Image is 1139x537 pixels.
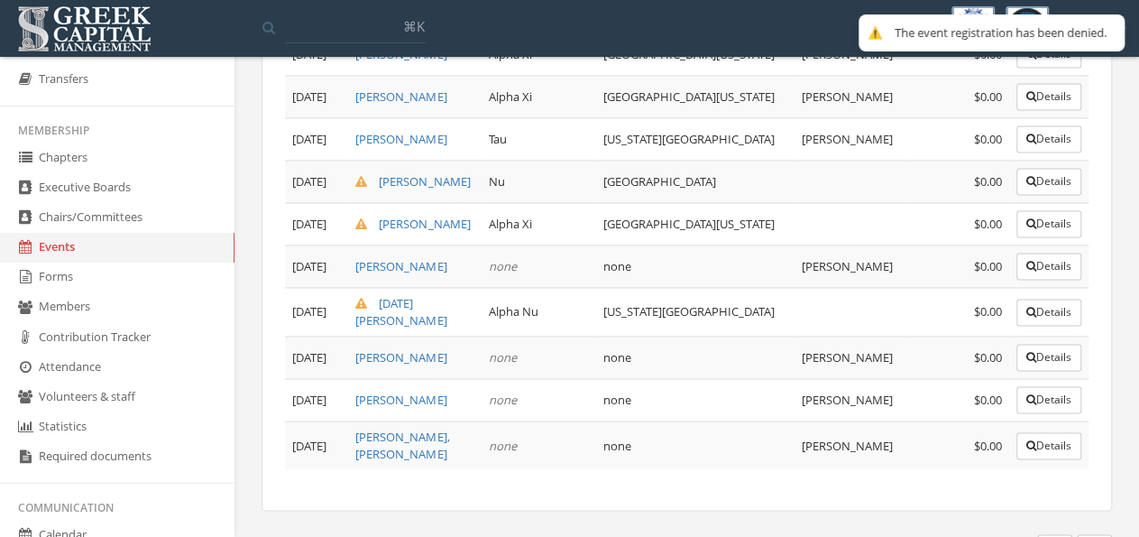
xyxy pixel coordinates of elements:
span: $0.00 [974,46,1002,62]
td: none [595,421,795,470]
td: none [595,337,795,379]
a: [PERSON_NAME] [355,88,446,105]
span: $0.00 [974,131,1002,147]
td: Nu [482,161,596,203]
button: Details [1016,344,1081,371]
td: Alpha Xi [482,203,596,245]
button: Details [1016,83,1081,110]
td: none [595,245,795,288]
td: [DATE] [285,337,348,379]
a: [PERSON_NAME] [355,131,446,147]
a: [PERSON_NAME] [355,46,446,62]
div: B Saha [1060,6,1125,37]
button: Details [1016,168,1081,195]
td: Alpha Xi [482,76,596,118]
span: $0.00 [974,392,1002,408]
td: [DATE] [285,245,348,288]
a: [PERSON_NAME] [355,349,446,366]
span: $0.00 [974,173,1002,190]
td: Tau [482,118,596,161]
em: none [489,258,517,274]
td: [DATE] [285,288,348,337]
td: [GEOGRAPHIC_DATA][US_STATE] [595,76,795,118]
span: $0.00 [974,216,1002,232]
button: Details [1016,432,1081,459]
td: [GEOGRAPHIC_DATA] [595,161,795,203]
a: [PERSON_NAME] [355,392,446,408]
button: Details [1016,125,1081,153]
button: Details [1016,210,1081,237]
td: [US_STATE][GEOGRAPHIC_DATA] [595,288,795,337]
span: [PERSON_NAME] [802,438,893,454]
span: $0.00 [974,258,1002,274]
span: [PERSON_NAME] [802,349,893,366]
button: Details [1016,299,1081,326]
span: [PERSON_NAME] [802,131,893,147]
span: $0.00 [974,349,1002,366]
td: [GEOGRAPHIC_DATA][US_STATE] [595,203,795,245]
td: none [595,379,795,421]
a: [PERSON_NAME] [355,216,470,232]
a: [PERSON_NAME] [355,258,446,274]
a: [PERSON_NAME] [355,173,470,190]
span: [PERSON_NAME] [802,88,893,105]
td: [DATE] [285,421,348,470]
span: $0.00 [974,303,1002,319]
td: [DATE] [285,76,348,118]
td: [DATE] [285,203,348,245]
button: Details [1016,386,1081,413]
span: ⌘K [403,17,425,35]
span: $0.00 [974,88,1002,105]
button: Details [1016,253,1081,280]
em: none [489,392,517,408]
span: $0.00 [974,438,1002,454]
em: none [489,349,517,366]
div: ⚠️ [868,25,886,41]
em: none [489,438,517,454]
span: [PERSON_NAME] [802,258,893,274]
span: [PERSON_NAME] [802,46,893,62]
td: [DATE] [285,118,348,161]
td: Alpha Nu [482,288,596,337]
div: The event registration has been denied. [895,25,1107,41]
td: [DATE] [285,161,348,203]
a: [DATE][PERSON_NAME] [355,295,446,329]
td: [DATE] [285,379,348,421]
span: [PERSON_NAME] [802,392,893,408]
a: [PERSON_NAME], [PERSON_NAME] [355,429,449,462]
td: [US_STATE][GEOGRAPHIC_DATA] [595,118,795,161]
